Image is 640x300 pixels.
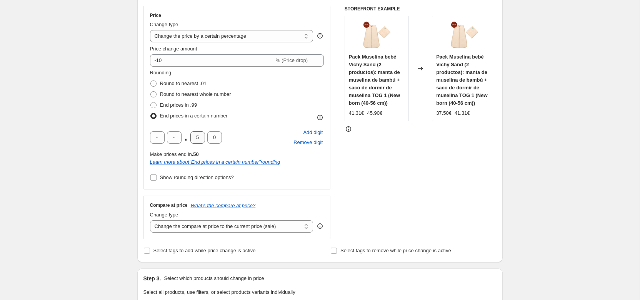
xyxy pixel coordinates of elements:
[349,109,364,117] div: 41.31€
[449,20,480,51] img: vichysandpack_4b6a96a3-581d-407d-bdd9-ec6e4e4c3e0d_80x.png
[160,80,207,86] span: Round to nearest .01
[143,289,295,295] span: Select all products, use filters, or select products variants individually
[192,151,199,157] b: .50
[150,202,188,208] h3: Compare at price
[150,151,199,157] span: Make prices end in
[316,32,324,40] div: help
[191,203,256,208] button: What's the compare at price?
[293,139,323,146] span: Remove digit
[292,137,324,147] button: Remove placeholder
[303,129,323,136] span: Add digit
[345,6,497,12] h6: STOREFRONT EXAMPLE
[150,159,280,165] i: Learn more about " End prices in a certain number " rounding
[349,54,400,106] span: Pack Muselina bebé Vichy Sand (2 productos): manta de muselina de bambú + saco de dormir de musel...
[150,159,280,165] a: Learn more about"End prices in a certain number"rounding
[340,248,451,253] span: Select tags to remove while price change is active
[436,54,487,106] span: Pack Muselina bebé Vichy Sand (2 productos): manta de muselina de bambú + saco de dormir de musel...
[436,109,452,117] div: 37.50€
[150,70,172,75] span: Rounding
[184,131,188,144] span: .
[167,131,182,144] input: ﹡
[207,131,222,144] input: ﹡
[455,109,470,117] strike: 41.31€
[150,54,274,67] input: -15
[160,174,234,180] span: Show rounding direction options?
[367,109,383,117] strike: 45.90€
[150,46,197,52] span: Price change amount
[150,12,161,18] h3: Price
[153,248,256,253] span: Select tags to add while price change is active
[143,275,161,282] h2: Step 3.
[164,275,264,282] p: Select which products should change in price
[316,222,324,230] div: help
[150,22,178,27] span: Change type
[160,91,231,97] span: Round to nearest whole number
[160,113,228,119] span: End prices in a certain number
[150,131,165,144] input: ﹡
[361,20,392,51] img: vichysandpack_4b6a96a3-581d-407d-bdd9-ec6e4e4c3e0d_80x.png
[276,57,308,63] span: % (Price drop)
[150,212,178,218] span: Change type
[160,102,197,108] span: End prices in .99
[302,127,324,137] button: Add placeholder
[190,131,205,144] input: ﹡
